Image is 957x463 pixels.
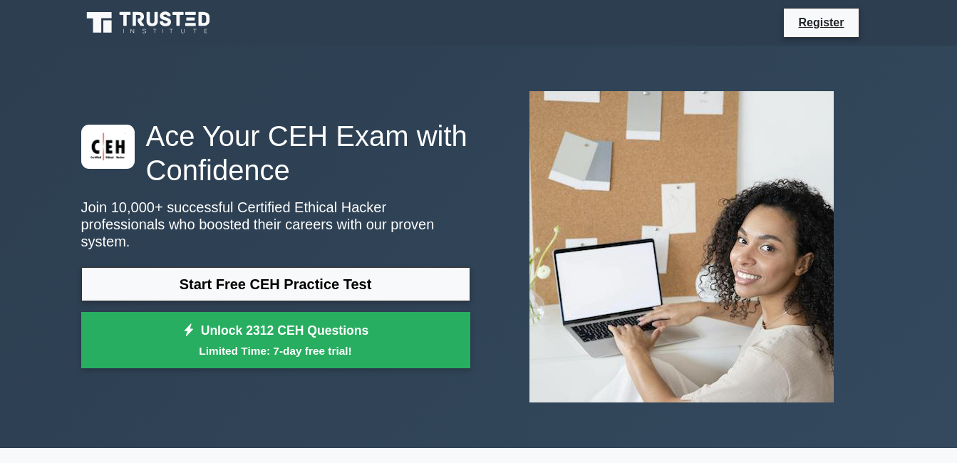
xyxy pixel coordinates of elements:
[81,119,470,187] h1: Ace Your CEH Exam with Confidence
[81,199,470,250] p: Join 10,000+ successful Certified Ethical Hacker professionals who boosted their careers with our...
[81,312,470,369] a: Unlock 2312 CEH QuestionsLimited Time: 7-day free trial!
[790,14,852,31] a: Register
[99,343,452,359] small: Limited Time: 7-day free trial!
[81,267,470,301] a: Start Free CEH Practice Test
